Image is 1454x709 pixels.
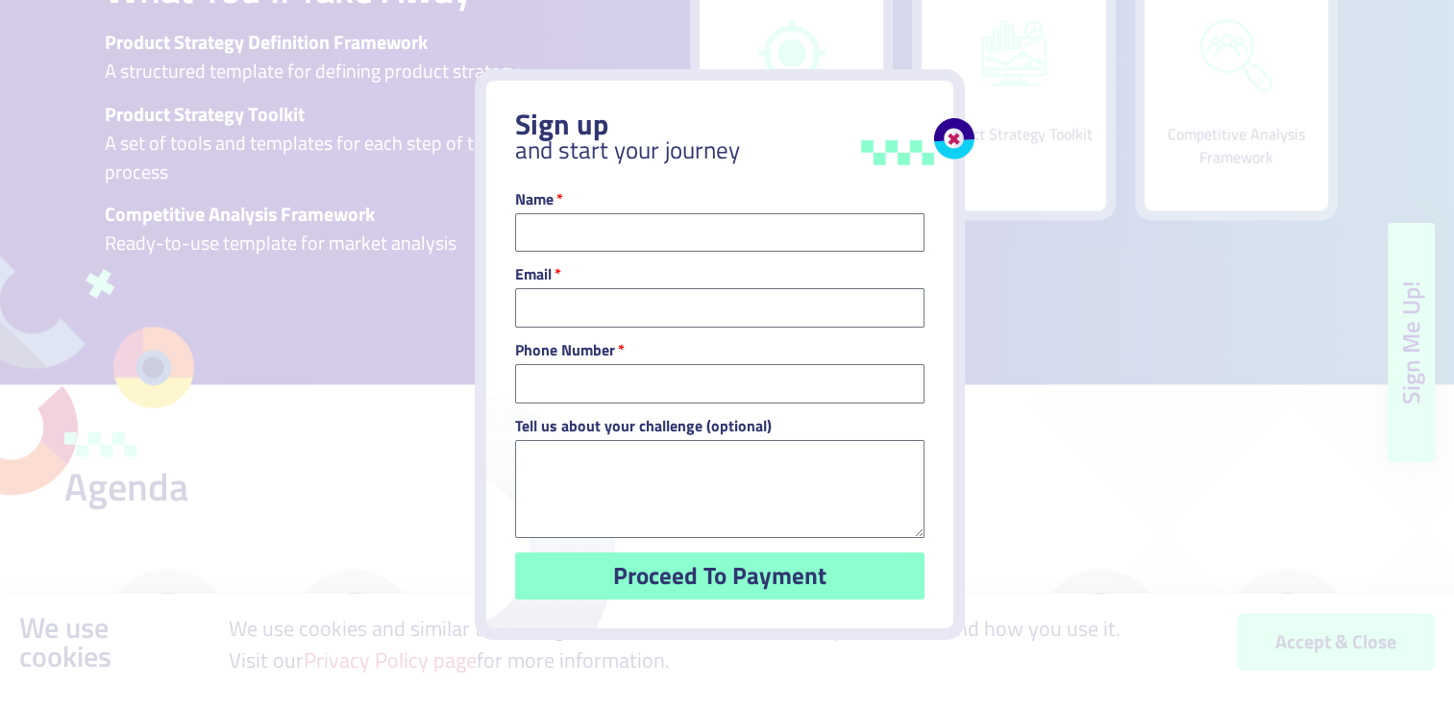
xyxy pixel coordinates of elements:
[515,266,561,288] label: Email
[515,191,924,615] form: Fixed Contact Form LP
[515,552,924,599] button: Proceed To Payment
[912,97,979,164] a: Close
[515,110,924,138] h2: Sign up
[515,191,563,213] label: Name
[613,564,826,588] span: Proceed To Payment
[515,138,924,162] h3: and start your journey
[515,342,625,364] label: Phone Number
[515,418,772,440] label: Tell us about your challenge (optional)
